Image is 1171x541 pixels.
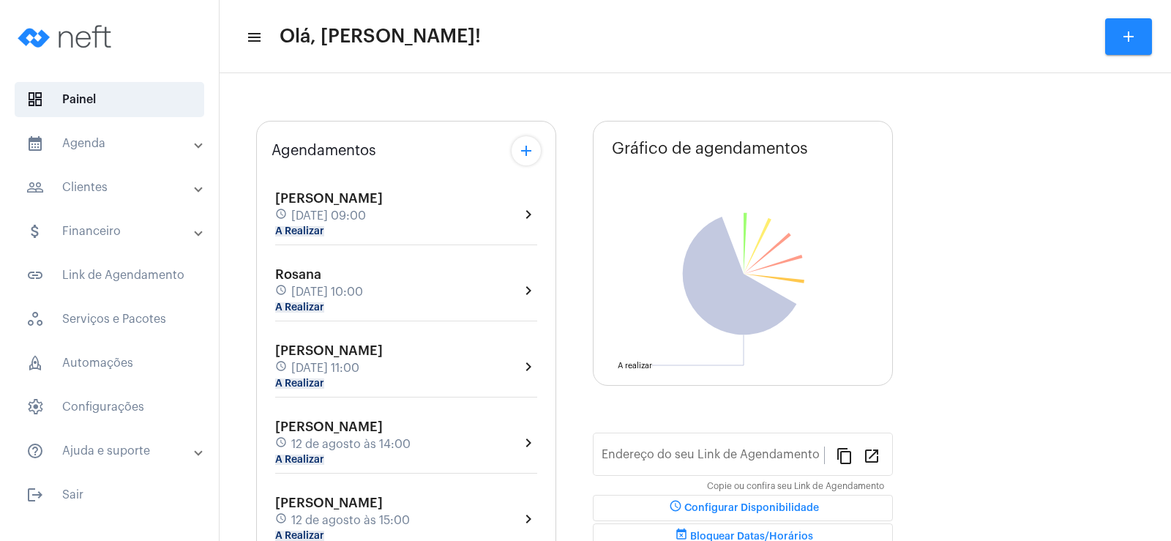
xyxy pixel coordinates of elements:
mat-icon: schedule [275,436,288,452]
mat-expansion-panel-header: sidenav iconClientes [9,170,219,205]
mat-icon: chevron_right [520,282,537,299]
mat-icon: add [1120,28,1137,45]
img: logo-neft-novo-2.png [12,7,121,66]
mat-hint: Copie ou confira seu Link de Agendamento [707,482,884,492]
mat-icon: sidenav icon [26,223,44,240]
mat-icon: add [517,142,535,160]
mat-icon: chevron_right [520,434,537,452]
mat-icon: sidenav icon [26,442,44,460]
mat-icon: sidenav icon [26,486,44,504]
mat-chip: A Realizar [275,378,324,389]
span: Rosana [275,268,321,281]
mat-icon: sidenav icon [26,179,44,196]
span: Agendamentos [272,143,376,159]
mat-icon: sidenav icon [246,29,261,46]
span: [PERSON_NAME] [275,496,383,510]
mat-icon: chevron_right [520,510,537,528]
span: sidenav icon [26,310,44,328]
mat-chip: A Realizar [275,302,324,313]
span: 12 de agosto às 15:00 [291,514,410,527]
span: [DATE] 09:00 [291,209,366,223]
mat-icon: chevron_right [520,358,537,376]
mat-panel-title: Financeiro [26,223,195,240]
mat-expansion-panel-header: sidenav iconAjuda e suporte [9,433,219,469]
input: Link [602,451,824,464]
span: Gráfico de agendamentos [612,140,808,157]
mat-chip: A Realizar [275,531,324,541]
mat-icon: sidenav icon [26,266,44,284]
mat-panel-title: Clientes [26,179,195,196]
mat-icon: schedule [667,499,684,517]
mat-chip: A Realizar [275,455,324,465]
span: Configurações [15,389,204,425]
span: Sair [15,477,204,512]
mat-panel-title: Agenda [26,135,195,152]
span: 12 de agosto às 14:00 [291,438,411,451]
span: sidenav icon [26,91,44,108]
span: [PERSON_NAME] [275,344,383,357]
span: sidenav icon [26,398,44,416]
span: [DATE] 11:00 [291,362,359,375]
span: [PERSON_NAME] [275,420,383,433]
span: Painel [15,82,204,117]
span: [PERSON_NAME] [275,192,383,205]
span: [DATE] 10:00 [291,286,363,299]
mat-icon: schedule [275,512,288,529]
text: A realizar [618,362,652,370]
span: Link de Agendamento [15,258,204,293]
button: Configurar Disponibilidade [593,495,893,521]
mat-panel-title: Ajuda e suporte [26,442,195,460]
mat-expansion-panel-header: sidenav iconAgenda [9,126,219,161]
span: Automações [15,346,204,381]
span: Serviços e Pacotes [15,302,204,337]
mat-icon: schedule [275,208,288,224]
span: Olá, [PERSON_NAME]! [280,25,481,48]
mat-icon: sidenav icon [26,135,44,152]
mat-chip: A Realizar [275,226,324,236]
mat-icon: chevron_right [520,206,537,223]
mat-expansion-panel-header: sidenav iconFinanceiro [9,214,219,249]
span: sidenav icon [26,354,44,372]
span: Configurar Disponibilidade [667,503,819,513]
mat-icon: schedule [275,360,288,376]
mat-icon: content_copy [836,447,853,464]
mat-icon: schedule [275,284,288,300]
mat-icon: open_in_new [863,447,880,464]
